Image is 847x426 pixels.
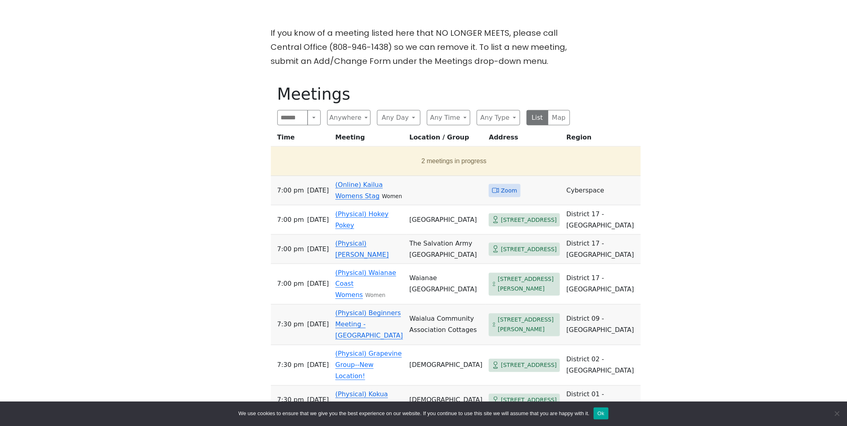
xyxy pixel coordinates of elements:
span: [STREET_ADDRESS][PERSON_NAME] [498,274,557,294]
a: (Physical) [PERSON_NAME] [335,240,389,258]
td: Cyberspace [563,176,640,205]
button: Any Time [427,110,470,125]
small: Women [382,193,402,199]
span: 7:30 PM [277,360,304,371]
button: 2 meetings in progress [274,150,634,172]
td: Waialua Community Association Cottages [406,305,486,345]
th: Meeting [332,132,406,147]
a: (Physical) Grapevine Group--New Location! [335,350,402,380]
td: District 17 - [GEOGRAPHIC_DATA] [563,205,640,235]
span: [STREET_ADDRESS] [501,360,557,371]
span: 7:00 PM [277,279,304,290]
th: Location / Group [406,132,486,147]
a: (Physical) Kokua Group [335,391,388,410]
input: Search [277,110,308,125]
td: District 17 - [GEOGRAPHIC_DATA] [563,264,640,305]
span: No [833,410,841,418]
td: District 02 - [GEOGRAPHIC_DATA] [563,345,640,386]
td: District 01 - [GEOGRAPHIC_DATA] [563,386,640,415]
td: District 09 - [GEOGRAPHIC_DATA] [563,305,640,345]
p: If you know of a meeting listed here that NO LONGER MEETS, please call Central Office (808-946-14... [271,26,576,68]
th: Region [563,132,640,147]
button: Ok [594,408,609,420]
span: 7:30 PM [277,395,304,406]
td: [GEOGRAPHIC_DATA] [406,205,486,235]
th: Address [486,132,563,147]
button: Map [548,110,570,125]
a: (Physical) Beginners Meeting - [GEOGRAPHIC_DATA] [335,309,403,340]
span: [STREET_ADDRESS] [501,215,557,225]
span: We use cookies to ensure that we give you the best experience on our website. If you continue to ... [238,410,589,418]
td: Waianae [GEOGRAPHIC_DATA] [406,264,486,305]
span: Zoom [501,186,517,196]
td: [DEMOGRAPHIC_DATA] [406,345,486,386]
button: Search [308,110,320,125]
h1: Meetings [277,84,570,104]
button: List [527,110,549,125]
a: (Physical) Waianae Coast Womens [335,269,396,299]
button: Any Type [477,110,520,125]
span: [STREET_ADDRESS] [501,395,557,406]
a: (Physical) Hokey Pokey [335,210,388,229]
span: [STREET_ADDRESS][PERSON_NAME] [498,315,557,335]
th: Time [271,132,332,147]
span: 7:00 PM [277,185,304,196]
span: [DATE] [307,360,329,371]
td: The Salvation Army [GEOGRAPHIC_DATA] [406,235,486,264]
span: 7:00 PM [277,244,304,255]
span: 7:30 PM [277,319,304,330]
span: [DATE] [307,395,329,406]
button: Anywhere [327,110,371,125]
span: [DATE] [307,279,329,290]
span: [DATE] [307,244,329,255]
a: (Online) Kailua Womens Stag [335,181,383,200]
span: [DATE] [307,319,329,330]
td: District 17 - [GEOGRAPHIC_DATA] [563,235,640,264]
button: Any Day [377,110,420,125]
td: [DEMOGRAPHIC_DATA] [406,386,486,415]
span: [DATE] [307,214,329,225]
span: [DATE] [307,185,329,196]
span: [STREET_ADDRESS] [501,244,557,254]
small: Women [365,293,386,299]
span: 7:00 PM [277,214,304,225]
